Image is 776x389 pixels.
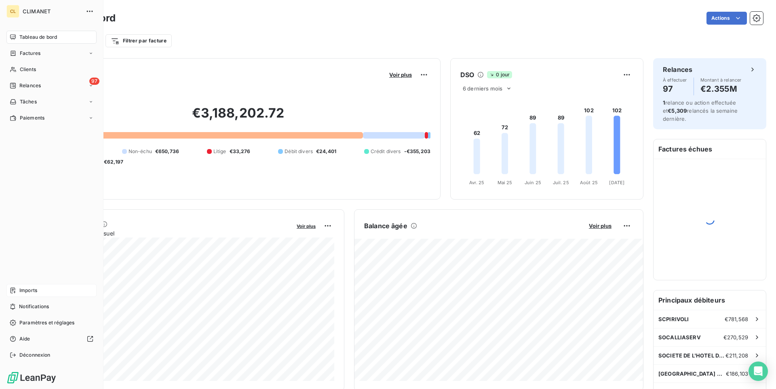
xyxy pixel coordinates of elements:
button: Voir plus [294,222,318,229]
h6: Relances [663,65,692,74]
tspan: Juin 25 [525,180,541,185]
span: Notifications [19,303,49,310]
button: Voir plus [586,222,614,229]
span: SOCALLIASERV [658,334,701,341]
span: 0 jour [487,71,512,78]
span: Paramètres et réglages [19,319,74,326]
div: CL [6,5,19,18]
span: -€62,197 [101,158,123,166]
h6: Factures échues [654,139,766,159]
span: Relances [19,82,41,89]
h6: Balance âgée [364,221,407,231]
span: €33,276 [230,148,251,155]
span: 97 [89,78,99,85]
h6: Principaux débiteurs [654,290,766,310]
span: SOCIETE DE L'HOTEL DU LAC [658,352,725,359]
span: Litige [213,148,226,155]
tspan: [DATE] [609,180,624,185]
span: €781,568 [725,316,748,322]
span: Voir plus [589,223,612,229]
span: [GEOGRAPHIC_DATA] NORD INVEST HOTELS [658,370,726,377]
a: Aide [6,332,97,345]
span: €5,309 [668,107,687,114]
span: Tableau de bord [19,34,57,41]
tspan: Juil. 25 [553,180,569,185]
span: 6 derniers mois [463,85,502,92]
span: Clients [20,66,36,73]
span: Non-échu [129,148,152,155]
h6: DSO [460,70,474,80]
span: Aide [19,335,30,343]
span: €650,736 [155,148,179,155]
span: €24,401 [316,148,336,155]
h4: €2.355M [700,82,742,95]
tspan: Avr. 25 [469,180,484,185]
span: Déconnexion [19,351,51,359]
button: Actions [706,12,747,25]
span: 1 [663,99,665,106]
span: Tâches [20,98,37,105]
span: Débit divers [285,148,313,155]
div: Open Intercom Messenger [749,362,768,381]
span: Crédit divers [371,148,401,155]
span: Imports [19,287,37,294]
span: relance ou action effectuée et relancés la semaine dernière. [663,99,738,122]
span: Montant à relancer [700,78,742,82]
span: SCPIRIVOLI [658,316,689,322]
button: Filtrer par facture [105,34,172,47]
button: Voir plus [387,71,414,78]
span: À effectuer [663,78,687,82]
span: -€355,203 [404,148,430,155]
img: Logo LeanPay [6,371,57,384]
span: Paiements [20,114,44,122]
span: CLIMANET [23,8,81,15]
span: €186,103 [726,370,748,377]
span: €270,529 [723,334,748,341]
h2: €3,188,202.72 [46,105,430,129]
span: €211,208 [725,352,748,359]
span: Voir plus [389,71,412,78]
span: Factures [20,50,40,57]
span: Voir plus [297,223,316,229]
tspan: Août 25 [580,180,598,185]
span: Chiffre d'affaires mensuel [46,229,291,238]
tspan: Mai 25 [498,180,512,185]
h4: 97 [663,82,687,95]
